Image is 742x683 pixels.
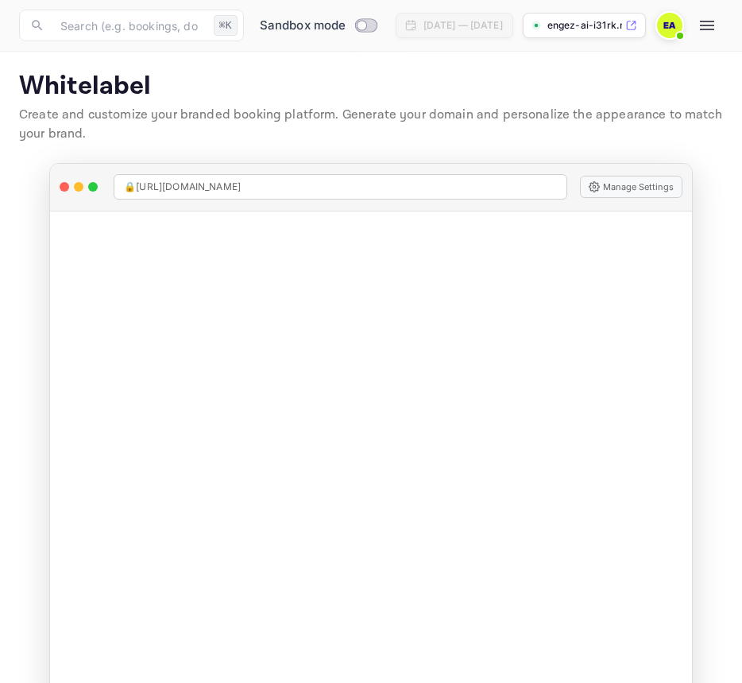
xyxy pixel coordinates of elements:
span: Sandbox mode [260,17,346,35]
div: [DATE] — [DATE] [423,18,503,33]
div: ⌘K [214,15,238,36]
span: 🔒 [URL][DOMAIN_NAME] [124,180,241,194]
button: Manage Settings [580,176,682,198]
input: Search (e.g. bookings, documentation) [51,10,207,41]
img: EnGEZ AI [657,13,682,38]
p: engez-ai-i31rk.nuitee.... [547,18,622,33]
p: Create and customize your branded booking platform. Generate your domain and personalize the appe... [19,106,723,144]
div: Switch to Production mode [253,17,383,35]
p: Whitelabel [19,71,723,103]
